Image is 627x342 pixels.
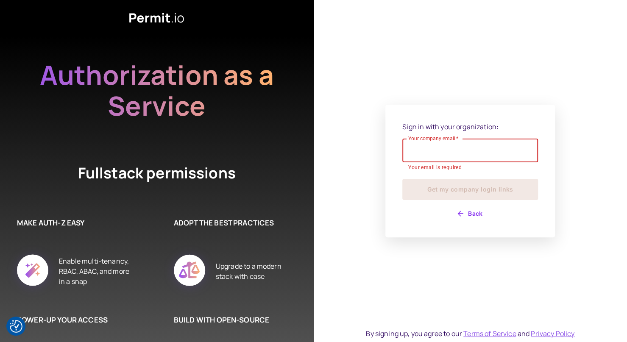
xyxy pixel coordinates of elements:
button: Consent Preferences [10,320,22,333]
h6: ADOPT THE BEST PRACTICES [174,217,288,228]
button: Back [402,207,538,220]
p: Your email is required [408,164,532,172]
div: By signing up, you agree to our and [366,328,574,339]
div: Upgrade to a modern stack with ease [216,245,288,298]
h6: BUILD WITH OPEN-SOURCE [174,314,288,325]
img: Revisit consent button [10,320,22,333]
h4: Fullstack permissions [47,163,267,184]
p: Sign in with your organization: [402,122,538,132]
label: Your company email [408,135,459,142]
h6: MAKE AUTH-Z EASY [17,217,131,228]
div: Enable multi-tenancy, RBAC, ABAC, and more in a snap [59,245,131,298]
h6: POWER-UP YOUR ACCESS [17,314,131,325]
a: Privacy Policy [531,329,574,338]
button: Get my company login links [402,179,538,200]
a: Terms of Service [463,329,516,338]
h2: Authorization as a Service [13,59,301,121]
